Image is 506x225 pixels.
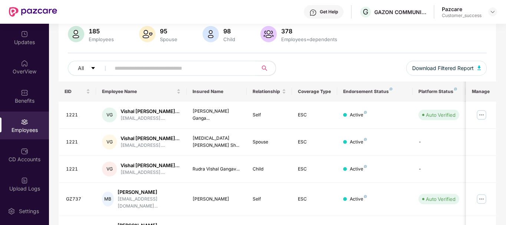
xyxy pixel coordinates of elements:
[66,112,91,119] div: 1221
[187,82,247,102] th: Insured Name
[280,36,339,42] div: Employees+dependents
[121,142,180,149] div: [EMAIL_ADDRESS]....
[298,166,331,173] div: ESC
[253,112,286,119] div: Self
[222,27,237,35] div: 98
[91,66,96,72] span: caret-down
[66,196,91,203] div: GZ737
[96,82,187,102] th: Employee Name
[193,166,241,173] div: Rudra Vishal Gangav...
[442,13,482,19] div: Customer_success
[21,148,28,155] img: svg+xml;base64,PHN2ZyBpZD0iQ0RfQWNjb3VudHMiIGRhdGEtbmFtZT0iQ0QgQWNjb3VudHMiIHhtbG5zPSJodHRwOi8vd3...
[87,27,115,35] div: 185
[426,111,456,119] div: Auto Verified
[66,139,91,146] div: 1221
[158,36,179,42] div: Spouse
[118,189,181,196] div: [PERSON_NAME]
[364,195,367,198] img: svg+xml;base64,PHN2ZyB4bWxucz0iaHR0cDovL3d3dy53My5vcmcvMjAwMC9zdmciIHdpZHRoPSI4IiBoZWlnaHQ9IjgiIH...
[102,192,114,206] div: MB
[66,166,91,173] div: 1221
[193,196,241,203] div: [PERSON_NAME]
[364,138,367,141] img: svg+xml;base64,PHN2ZyB4bWxucz0iaHR0cDovL3d3dy53My5vcmcvMjAwMC9zdmciIHdpZHRoPSI4IiBoZWlnaHQ9IjgiIH...
[68,26,84,42] img: svg+xml;base64,PHN2ZyB4bWxucz0iaHR0cDovL3d3dy53My5vcmcvMjAwMC9zdmciIHhtbG5zOnhsaW5rPSJodHRwOi8vd3...
[298,196,331,203] div: ESC
[343,89,407,95] div: Endorsement Status
[102,162,117,176] div: VG
[476,193,487,205] img: manageButton
[102,89,175,95] span: Employee Name
[350,112,367,119] div: Active
[413,129,465,156] td: -
[121,108,180,115] div: Vishal [PERSON_NAME]...
[466,82,496,102] th: Manage
[193,135,241,149] div: [MEDICAL_DATA][PERSON_NAME] Sh...
[406,61,487,76] button: Download Filtered Report
[121,135,180,142] div: Vishal [PERSON_NAME]...
[203,26,219,42] img: svg+xml;base64,PHN2ZyB4bWxucz0iaHR0cDovL3d3dy53My5vcmcvMjAwMC9zdmciIHhtbG5zOnhsaW5rPSJodHRwOi8vd3...
[412,64,474,72] span: Download Filtered Report
[193,108,241,122] div: [PERSON_NAME] Ganga...
[364,111,367,114] img: svg+xml;base64,PHN2ZyB4bWxucz0iaHR0cDovL3d3dy53My5vcmcvMjAwMC9zdmciIHdpZHRoPSI4IiBoZWlnaHQ9IjgiIH...
[102,107,117,122] div: VG
[65,89,85,95] span: EID
[442,6,482,13] div: Pazcare
[253,166,286,173] div: Child
[17,208,41,215] div: Settings
[257,61,276,76] button: search
[298,112,331,119] div: ESC
[364,165,367,168] img: svg+xml;base64,PHN2ZyB4bWxucz0iaHR0cDovL3d3dy53My5vcmcvMjAwMC9zdmciIHdpZHRoPSI4IiBoZWlnaHQ9IjgiIH...
[413,156,465,183] td: -
[78,64,84,72] span: All
[253,196,286,203] div: Self
[350,166,367,173] div: Active
[121,169,180,176] div: [EMAIL_ADDRESS]....
[257,65,272,71] span: search
[102,135,117,149] div: VG
[490,9,496,15] img: svg+xml;base64,PHN2ZyBpZD0iRHJvcGRvd24tMzJ4MzIiIHhtbG5zPSJodHRwOi8vd3d3LnczLm9yZy8yMDAwL3N2ZyIgd2...
[454,87,457,90] img: svg+xml;base64,PHN2ZyB4bWxucz0iaHR0cDovL3d3dy53My5vcmcvMjAwMC9zdmciIHdpZHRoPSI4IiBoZWlnaHQ9IjgiIH...
[350,196,367,203] div: Active
[280,27,339,35] div: 378
[292,82,337,102] th: Coverage Type
[390,87,392,90] img: svg+xml;base64,PHN2ZyB4bWxucz0iaHR0cDovL3d3dy53My5vcmcvMjAwMC9zdmciIHdpZHRoPSI4IiBoZWlnaHQ9IjgiIH...
[309,9,317,16] img: svg+xml;base64,PHN2ZyBpZD0iSGVscC0zMngzMiIgeG1sbnM9Imh0dHA6Ly93d3cudzMub3JnLzIwMDAvc3ZnIiB3aWR0aD...
[298,139,331,146] div: ESC
[350,139,367,146] div: Active
[363,7,368,16] span: G
[21,118,28,126] img: svg+xml;base64,PHN2ZyBpZD0iRW1wbG95ZWVzIiB4bWxucz0iaHR0cDovL3d3dy53My5vcmcvMjAwMC9zdmciIHdpZHRoPS...
[9,7,57,17] img: New Pazcare Logo
[320,9,338,15] div: Get Help
[247,82,292,102] th: Relationship
[426,195,456,203] div: Auto Verified
[260,26,277,42] img: svg+xml;base64,PHN2ZyB4bWxucz0iaHR0cDovL3d3dy53My5vcmcvMjAwMC9zdmciIHhtbG5zOnhsaW5rPSJodHRwOi8vd3...
[21,30,28,38] img: svg+xml;base64,PHN2ZyBpZD0iVXBkYXRlZCIgeG1sbnM9Imh0dHA6Ly93d3cudzMub3JnLzIwMDAvc3ZnIiB3aWR0aD0iMj...
[253,89,280,95] span: Relationship
[21,177,28,184] img: svg+xml;base64,PHN2ZyBpZD0iVXBsb2FkX0xvZ3MiIGRhdGEtbmFtZT0iVXBsb2FkIExvZ3MiIHhtbG5zPSJodHRwOi8vd3...
[158,27,179,35] div: 95
[477,66,481,70] img: svg+xml;base64,PHN2ZyB4bWxucz0iaHR0cDovL3d3dy53My5vcmcvMjAwMC9zdmciIHhtbG5zOnhsaW5rPSJodHRwOi8vd3...
[8,208,15,215] img: svg+xml;base64,PHN2ZyBpZD0iU2V0dGluZy0yMHgyMCIgeG1sbnM9Imh0dHA6Ly93d3cudzMub3JnLzIwMDAvc3ZnIiB3aW...
[253,139,286,146] div: Spouse
[21,60,28,67] img: svg+xml;base64,PHN2ZyBpZD0iSG9tZSIgeG1sbnM9Imh0dHA6Ly93d3cudzMub3JnLzIwMDAvc3ZnIiB3aWR0aD0iMjAiIG...
[374,9,426,16] div: GAZON COMMUNICATIONS INDIA LIMITED
[21,89,28,96] img: svg+xml;base64,PHN2ZyBpZD0iQmVuZWZpdHMiIHhtbG5zPSJodHRwOi8vd3d3LnczLm9yZy8yMDAwL3N2ZyIgd2lkdGg9Ij...
[59,82,96,102] th: EID
[222,36,237,42] div: Child
[121,115,180,122] div: [EMAIL_ADDRESS]....
[118,196,181,210] div: [EMAIL_ADDRESS][DOMAIN_NAME]...
[476,109,487,121] img: manageButton
[418,89,459,95] div: Platform Status
[68,61,113,76] button: Allcaret-down
[121,162,180,169] div: Vishal [PERSON_NAME]...
[139,26,155,42] img: svg+xml;base64,PHN2ZyB4bWxucz0iaHR0cDovL3d3dy53My5vcmcvMjAwMC9zdmciIHhtbG5zOnhsaW5rPSJodHRwOi8vd3...
[87,36,115,42] div: Employees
